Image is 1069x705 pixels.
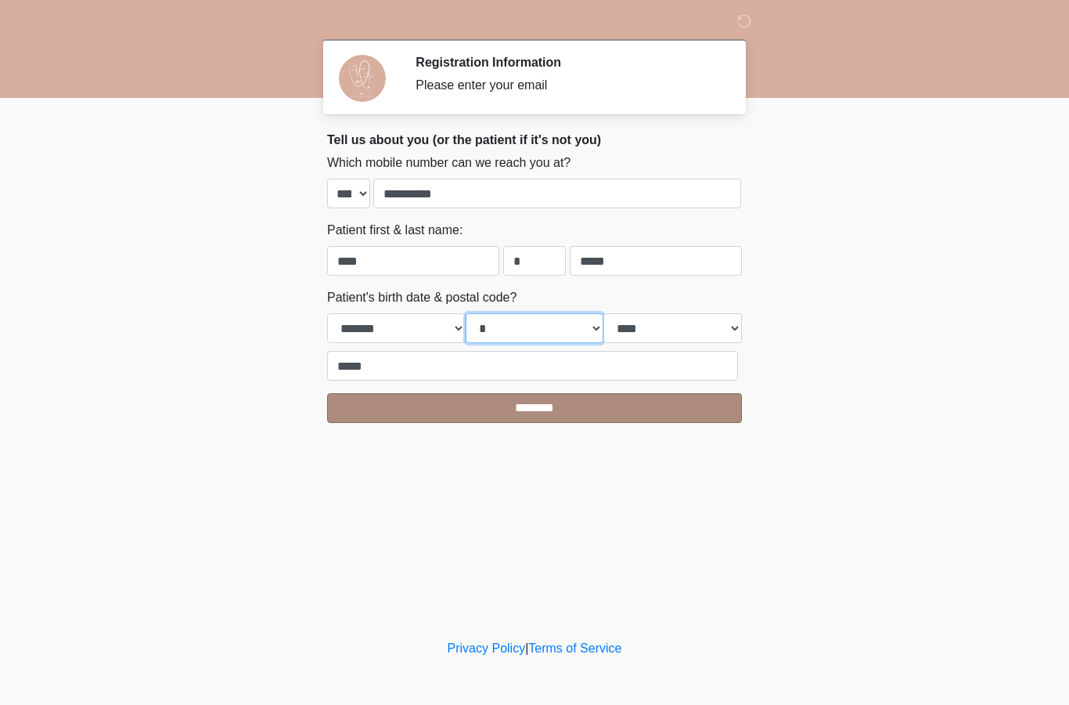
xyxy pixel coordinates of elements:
[339,55,386,102] img: Agent Avatar
[416,76,718,95] div: Please enter your email
[528,642,621,655] a: Terms of Service
[311,12,332,31] img: DM Studio Logo
[327,154,570,172] label: Which mobile number can we reach you at?
[327,221,463,240] label: Patient first & last name:
[416,55,718,70] h2: Registration Information
[327,288,517,307] label: Patient's birth date & postal code?
[327,132,742,147] h2: Tell us about you (or the patient if it's not you)
[448,642,526,655] a: Privacy Policy
[525,642,528,655] a: |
